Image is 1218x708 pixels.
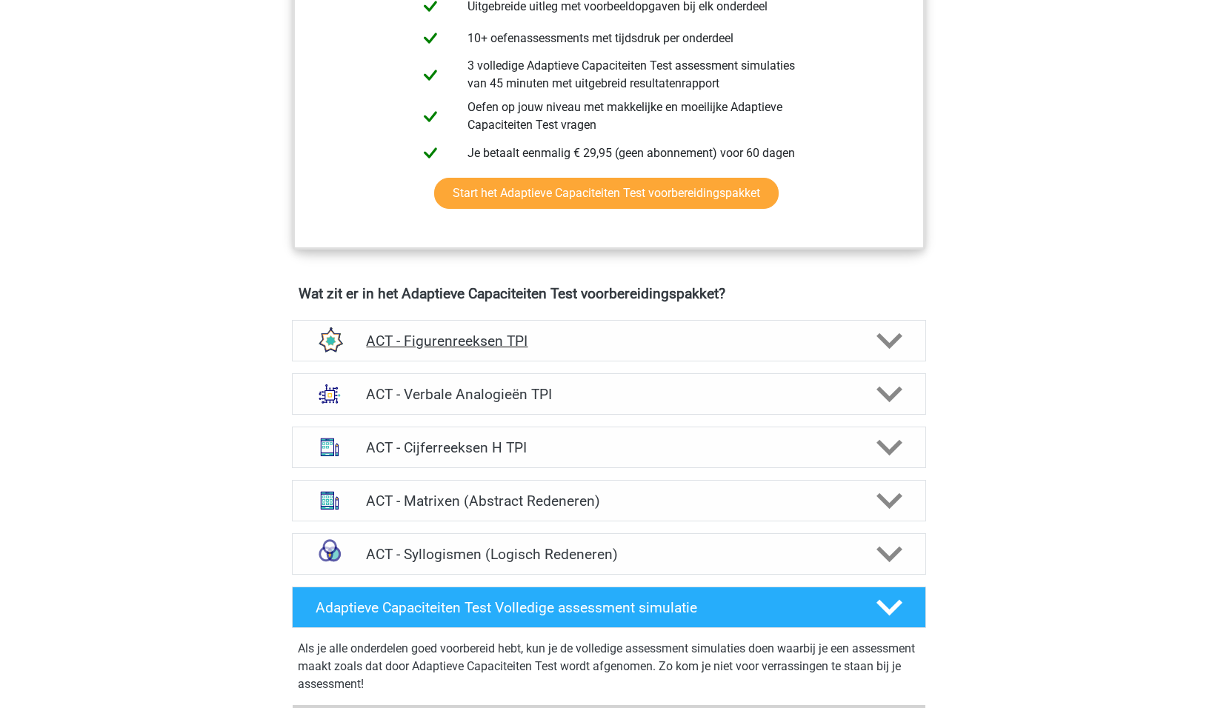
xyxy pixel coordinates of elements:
a: syllogismen ACT - Syllogismen (Logisch Redeneren) [286,533,932,575]
h4: ACT - Figurenreeksen TPI [366,333,851,350]
div: Als je alle onderdelen goed voorbereid hebt, kun je de volledige assessment simulaties doen waarb... [298,640,920,699]
img: figuurreeksen [310,321,349,360]
a: cijferreeksen ACT - Cijferreeksen H TPI [286,427,932,468]
a: abstracte matrices ACT - Matrixen (Abstract Redeneren) [286,480,932,521]
a: figuurreeksen ACT - Figurenreeksen TPI [286,320,932,361]
img: analogieen [310,375,349,413]
img: abstracte matrices [310,481,349,520]
h4: ACT - Cijferreeksen H TPI [366,439,851,456]
h4: ACT - Matrixen (Abstract Redeneren) [366,492,851,510]
h4: ACT - Syllogismen (Logisch Redeneren) [366,546,851,563]
img: syllogismen [310,535,349,573]
h4: ACT - Verbale Analogieën TPI [366,386,851,403]
a: analogieen ACT - Verbale Analogieën TPI [286,373,932,415]
a: Start het Adaptieve Capaciteiten Test voorbereidingspakket [434,178,779,209]
h4: Wat zit er in het Adaptieve Capaciteiten Test voorbereidingspakket? [299,285,919,302]
a: Adaptieve Capaciteiten Test Volledige assessment simulatie [286,587,932,628]
h4: Adaptieve Capaciteiten Test Volledige assessment simulatie [316,599,852,616]
img: cijferreeksen [310,428,349,467]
